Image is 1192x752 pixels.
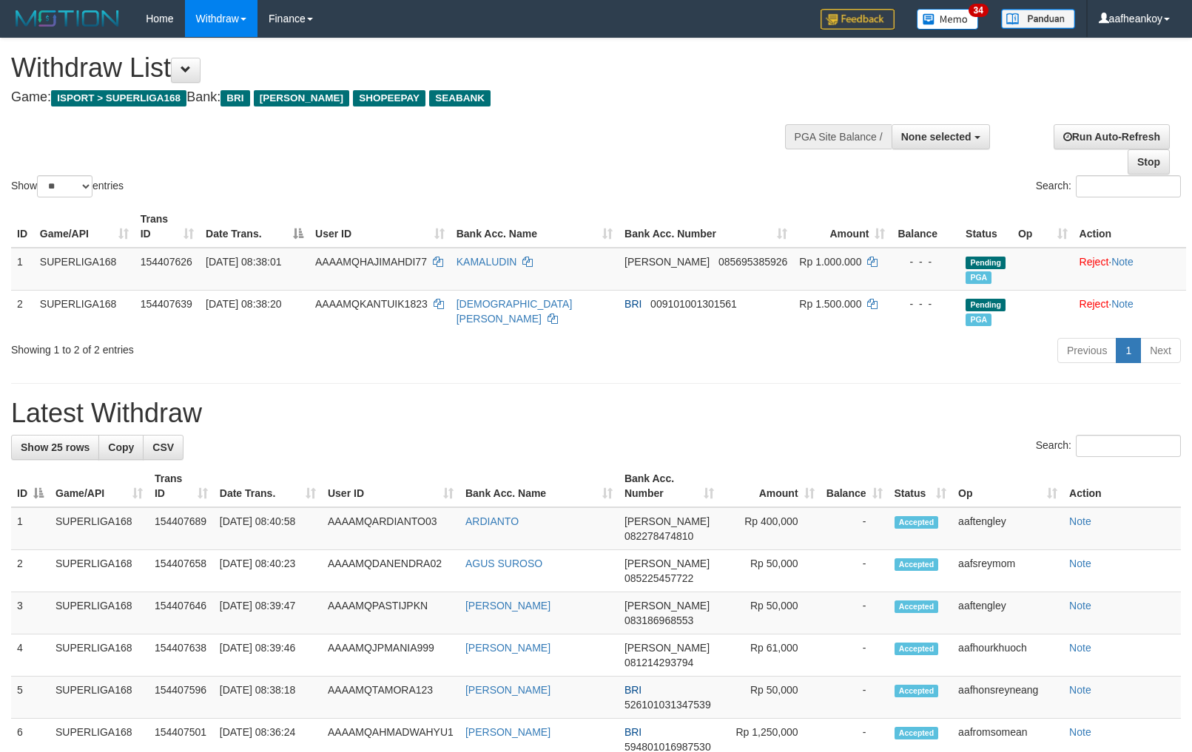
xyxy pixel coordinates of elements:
[459,465,619,507] th: Bank Acc. Name: activate to sort column ascending
[1080,298,1109,310] a: Reject
[895,558,939,571] span: Accepted
[51,90,186,106] span: ISPORT > SUPERLIGA168
[895,727,939,739] span: Accepted
[966,257,1006,269] span: Pending
[821,465,889,507] th: Balance: activate to sort column ascending
[624,572,693,584] span: Copy 085225457722 to clipboard
[966,271,991,284] span: Marked by aafheankoy
[821,677,889,719] td: -
[50,507,149,550] td: SUPERLIGA168
[1001,9,1075,29] img: panduan.png
[1069,515,1091,527] a: Note
[353,90,425,106] span: SHOPEEPAY
[720,634,821,677] td: Rp 61,000
[1069,726,1091,738] a: Note
[214,634,322,677] td: [DATE] 08:39:46
[952,634,1063,677] td: aafhourkhuoch
[793,206,891,248] th: Amount: activate to sort column ascending
[895,643,939,655] span: Accepted
[1074,290,1186,332] td: ·
[720,677,821,719] td: Rp 50,000
[785,124,892,149] div: PGA Site Balance /
[624,515,710,527] span: [PERSON_NAME]
[821,9,895,30] img: Feedback.jpg
[1076,175,1181,197] input: Search:
[1076,435,1181,457] input: Search:
[457,298,573,325] a: [DEMOGRAPHIC_DATA][PERSON_NAME]
[624,657,693,668] span: Copy 081214293794 to clipboard
[50,465,149,507] th: Game/API: activate to sort column ascending
[821,634,889,677] td: -
[206,256,281,268] span: [DATE] 08:38:01
[465,684,550,696] a: [PERSON_NAME]
[917,9,979,30] img: Button%20Memo.svg
[821,507,889,550] td: -
[1054,124,1170,149] a: Run Auto-Refresh
[821,550,889,592] td: -
[624,642,710,654] span: [PERSON_NAME]
[897,254,954,269] div: - - -
[624,684,642,696] span: BRI
[34,248,135,291] td: SUPERLIGA168
[11,248,34,291] td: 1
[50,592,149,634] td: SUPERLIGA168
[624,600,710,612] span: [PERSON_NAME]
[624,699,711,711] span: Copy 526101031347539 to clipboard
[315,256,427,268] span: AAAAMQHAJIMAHDI77
[11,90,780,105] h4: Game: Bank:
[624,558,710,569] span: [PERSON_NAME]
[1116,338,1141,363] a: 1
[50,677,149,719] td: SUPERLIGA168
[135,206,200,248] th: Trans ID: activate to sort column ascending
[465,726,550,738] a: [PERSON_NAME]
[11,592,50,634] td: 3
[141,298,192,310] span: 154407639
[11,465,50,507] th: ID: activate to sort column descending
[11,550,50,592] td: 2
[50,550,149,592] td: SUPERLIGA168
[897,297,954,311] div: - - -
[1057,338,1117,363] a: Previous
[322,592,459,634] td: AAAAMQPASTIJPKN
[1111,298,1134,310] a: Note
[214,592,322,634] td: [DATE] 08:39:47
[966,299,1006,311] span: Pending
[149,677,214,719] td: 154407596
[200,206,309,248] th: Date Trans.: activate to sort column descending
[799,256,861,268] span: Rp 1.000.000
[11,53,780,83] h1: Withdraw List
[1036,175,1181,197] label: Search:
[624,298,642,310] span: BRI
[1036,435,1181,457] label: Search:
[322,507,459,550] td: AAAAMQARDIANTO03
[901,131,972,143] span: None selected
[465,558,542,569] a: AGUS SUROSO
[895,600,939,613] span: Accepted
[11,399,1181,428] h1: Latest Withdraw
[149,550,214,592] td: 154407658
[11,290,34,332] td: 2
[322,634,459,677] td: AAAAMQJPMANIA999
[37,175,92,197] select: Showentries
[720,592,821,634] td: Rp 50,000
[465,600,550,612] a: [PERSON_NAME]
[1012,206,1074,248] th: Op: activate to sort column ascending
[457,256,517,268] a: KAMALUDIN
[1069,642,1091,654] a: Note
[889,465,953,507] th: Status: activate to sort column ascending
[619,465,720,507] th: Bank Acc. Number: activate to sort column ascending
[429,90,491,106] span: SEABANK
[322,465,459,507] th: User ID: activate to sort column ascending
[1063,465,1181,507] th: Action
[149,592,214,634] td: 154407646
[34,206,135,248] th: Game/API: activate to sort column ascending
[11,435,99,460] a: Show 25 rows
[619,206,793,248] th: Bank Acc. Number: activate to sort column ascending
[952,677,1063,719] td: aafhonsreyneang
[624,726,642,738] span: BRI
[11,336,485,357] div: Showing 1 to 2 of 2 entries
[1140,338,1181,363] a: Next
[11,7,124,30] img: MOTION_logo.png
[720,465,821,507] th: Amount: activate to sort column ascending
[720,550,821,592] td: Rp 50,000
